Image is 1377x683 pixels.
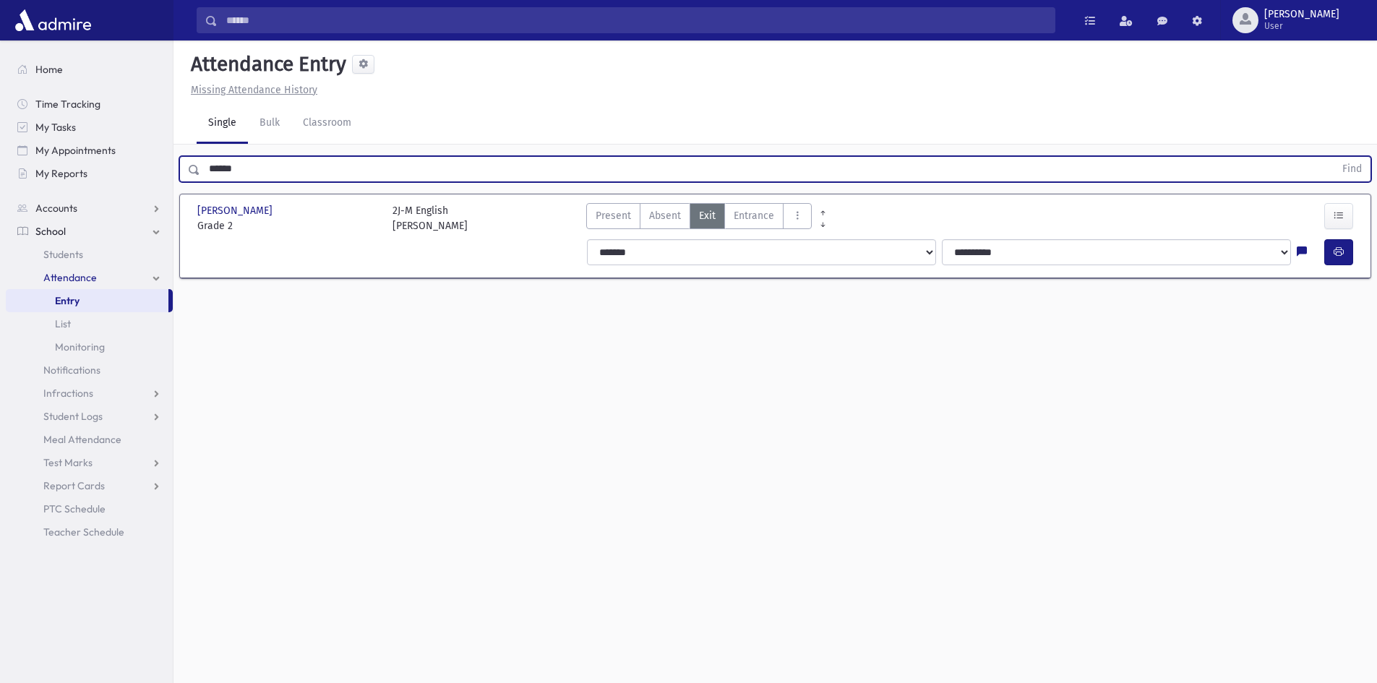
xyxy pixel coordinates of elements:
span: My Tasks [35,121,76,134]
span: Infractions [43,387,93,400]
a: My Reports [6,162,173,185]
span: School [35,225,66,238]
div: AttTypes [586,203,812,233]
span: Notifications [43,364,100,377]
span: Entry [55,294,80,307]
a: Single [197,103,248,144]
a: Students [6,243,173,266]
span: [PERSON_NAME] [197,203,275,218]
a: School [6,220,173,243]
input: Search [218,7,1055,33]
a: Meal Attendance [6,428,173,451]
a: My Tasks [6,116,173,139]
h5: Attendance Entry [185,52,346,77]
a: List [6,312,173,335]
span: My Reports [35,167,87,180]
a: Student Logs [6,405,173,428]
span: Student Logs [43,410,103,423]
span: Test Marks [43,456,93,469]
a: Bulk [248,103,291,144]
a: Time Tracking [6,93,173,116]
a: Teacher Schedule [6,520,173,544]
a: Classroom [291,103,363,144]
span: PTC Schedule [43,502,106,515]
span: Accounts [35,202,77,215]
a: PTC Schedule [6,497,173,520]
a: Notifications [6,358,173,382]
span: Monitoring [55,340,105,353]
span: Exit [699,208,716,223]
span: Absent [649,208,681,223]
img: AdmirePro [12,6,95,35]
a: My Appointments [6,139,173,162]
button: Find [1334,157,1370,181]
a: Entry [6,289,168,312]
span: Entrance [734,208,774,223]
span: My Appointments [35,144,116,157]
u: Missing Attendance History [191,84,317,96]
span: Report Cards [43,479,105,492]
a: Attendance [6,266,173,289]
span: Present [596,208,631,223]
a: Monitoring [6,335,173,358]
span: [PERSON_NAME] [1264,9,1339,20]
div: 2J-M English [PERSON_NAME] [392,203,468,233]
a: Home [6,58,173,81]
span: Students [43,248,83,261]
span: Teacher Schedule [43,525,124,538]
span: Grade 2 [197,218,378,233]
span: Home [35,63,63,76]
a: Accounts [6,197,173,220]
a: Missing Attendance History [185,84,317,96]
span: Time Tracking [35,98,100,111]
span: User [1264,20,1339,32]
span: Meal Attendance [43,433,121,446]
span: List [55,317,71,330]
a: Test Marks [6,451,173,474]
a: Report Cards [6,474,173,497]
span: Attendance [43,271,97,284]
a: Infractions [6,382,173,405]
